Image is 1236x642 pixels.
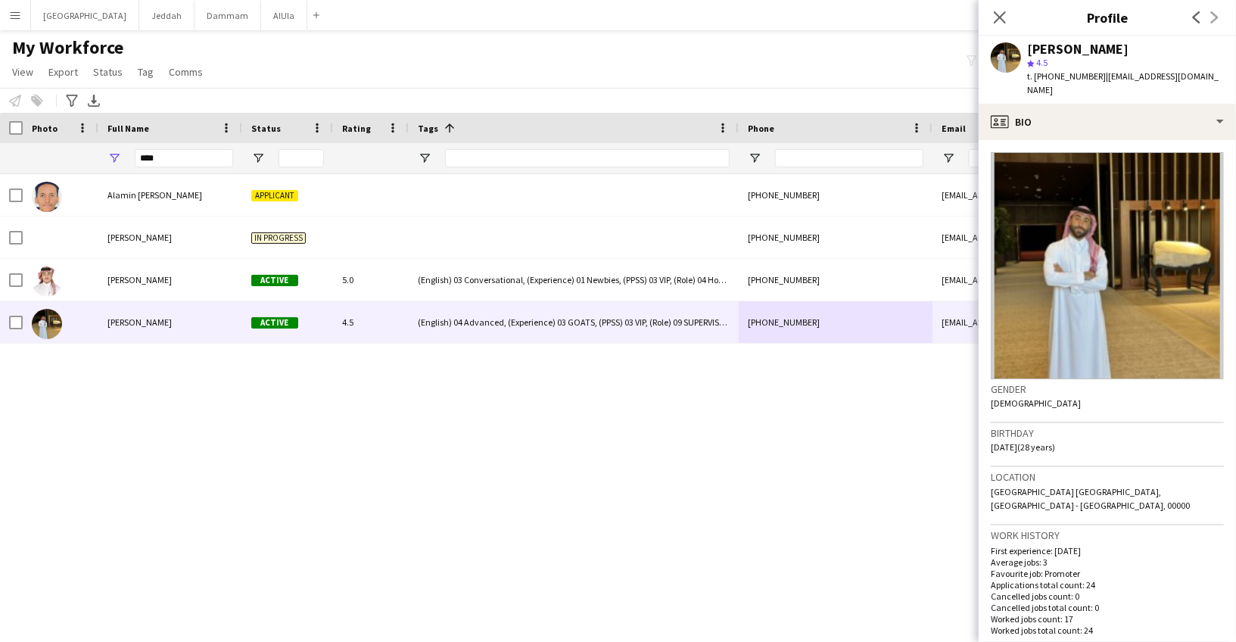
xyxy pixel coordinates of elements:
p: First experience: [DATE] [991,545,1224,556]
img: Alamin Omar Alamin [32,182,62,212]
a: Status [87,62,129,82]
p: Cancelled jobs total count: 0 [991,602,1224,613]
span: My Workforce [12,36,123,59]
app-action-btn: Advanced filters [63,92,81,110]
input: Status Filter Input [279,149,324,167]
span: Email [942,123,966,134]
span: Applicant [251,190,298,201]
p: Average jobs: 3 [991,556,1224,568]
span: Active [251,275,298,286]
button: Open Filter Menu [107,151,121,165]
input: Email Filter Input [969,149,1226,167]
div: (English) 03 Conversational, (Experience) 01 Newbies, (PPSS) 03 VIP, (Role) 04 Host & Hostesses [409,259,739,301]
span: Alamin [PERSON_NAME] [107,189,202,201]
span: Full Name [107,123,149,134]
p: Applications total count: 24 [991,579,1224,591]
span: [DEMOGRAPHIC_DATA] [991,397,1081,409]
img: Crew avatar or photo [991,152,1224,379]
input: Tags Filter Input [445,149,730,167]
button: Open Filter Menu [418,151,431,165]
span: Comms [169,65,203,79]
span: Status [251,123,281,134]
div: Bio [979,104,1236,140]
div: (English) 04 Advanced, (Experience) 03 GOATS, (PPSS) 03 VIP, (Role) 09 SUPERVISOR “B” , (Role) 10... [409,301,739,343]
p: Favourite job: Promoter [991,568,1224,579]
span: | [EMAIL_ADDRESS][DOMAIN_NAME] [1027,70,1219,95]
p: Worked jobs count: 17 [991,613,1224,625]
div: [PERSON_NAME] [1027,42,1129,56]
span: View [12,65,33,79]
p: Worked jobs total count: 24 [991,625,1224,636]
a: Tag [132,62,160,82]
button: Open Filter Menu [748,151,761,165]
div: [EMAIL_ADDRESS][DOMAIN_NAME] [932,217,1235,258]
app-action-btn: Export XLSX [85,92,103,110]
div: [PHONE_NUMBER] [739,301,932,343]
button: Open Filter Menu [251,151,265,165]
span: [PERSON_NAME] [107,274,172,285]
img: Redhwan Amin [32,266,62,297]
span: 4.5 [1036,57,1048,68]
span: [PERSON_NAME] [107,232,172,243]
div: [EMAIL_ADDRESS][DOMAIN_NAME] [932,174,1235,216]
button: AlUla [261,1,307,30]
h3: Location [991,470,1224,484]
input: Full Name Filter Input [135,149,233,167]
div: [PHONE_NUMBER] [739,217,932,258]
h3: Birthday [991,426,1224,440]
h3: Gender [991,382,1224,396]
div: [PHONE_NUMBER] [739,174,932,216]
button: Jeddah [139,1,195,30]
a: Export [42,62,84,82]
span: Tags [418,123,438,134]
span: Status [93,65,123,79]
a: Comms [163,62,209,82]
button: Open Filter Menu [942,151,955,165]
span: Export [48,65,78,79]
img: Amin Barakat [32,309,62,339]
p: Cancelled jobs count: 0 [991,591,1224,602]
button: Dammam [195,1,261,30]
span: Tag [138,65,154,79]
span: Active [251,317,298,329]
a: View [6,62,39,82]
div: [PHONE_NUMBER] [739,259,932,301]
div: [EMAIL_ADDRESS][DOMAIN_NAME] [932,259,1235,301]
button: [GEOGRAPHIC_DATA] [31,1,139,30]
span: [PERSON_NAME] [107,316,172,328]
div: 4.5 [333,301,409,343]
div: 5.0 [333,259,409,301]
h3: Profile [979,8,1236,27]
span: Rating [342,123,371,134]
span: [DATE] (28 years) [991,441,1055,453]
span: [GEOGRAPHIC_DATA] [GEOGRAPHIC_DATA], [GEOGRAPHIC_DATA] - [GEOGRAPHIC_DATA], 00000 [991,486,1190,511]
input: Phone Filter Input [775,149,923,167]
h3: Work history [991,528,1224,542]
span: t. [PHONE_NUMBER] [1027,70,1106,82]
span: Phone [748,123,774,134]
span: Photo [32,123,58,134]
span: In progress [251,232,306,244]
div: [EMAIL_ADDRESS][DOMAIN_NAME] [932,301,1235,343]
